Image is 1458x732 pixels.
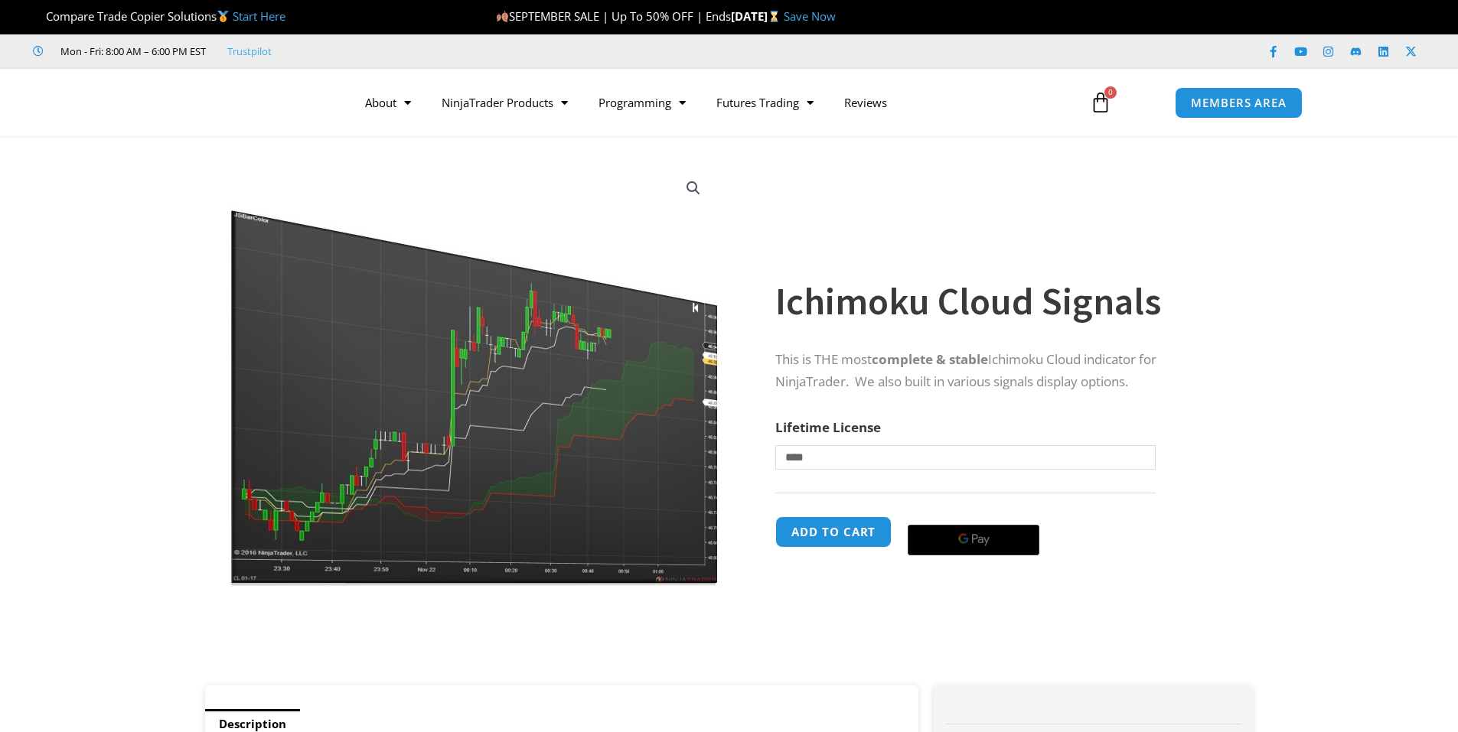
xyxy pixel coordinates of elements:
img: 🍂 [497,11,508,22]
a: Trustpilot [227,42,272,60]
img: LogoAI | Affordable Indicators – NinjaTrader [155,75,320,130]
a: About [350,85,426,120]
a: Futures Trading [701,85,829,120]
span: 0 [1104,86,1117,99]
h1: Ichimoku Cloud Signals [775,275,1222,328]
span: MEMBERS AREA [1191,97,1287,109]
strong: [DATE] [731,8,784,24]
nav: Menu [350,85,1072,120]
a: MEMBERS AREA [1175,87,1303,119]
img: 🏆 [34,11,45,22]
strong: complete & stable [872,350,988,368]
a: Programming [583,85,701,120]
a: NinjaTrader Products [426,85,583,120]
button: Buy with GPay [908,525,1039,555]
a: Reviews [829,85,902,120]
span: SEPTEMBER SALE | Up To 50% OFF | Ends [496,8,731,24]
label: Lifetime License [775,418,881,436]
iframe: Secure payment input frame [905,514,1042,516]
button: Add to cart [775,516,892,548]
a: Save Now [784,8,836,24]
span: Mon - Fri: 8:00 AM – 6:00 PM EST [57,42,206,60]
a: 0 [1067,80,1134,125]
img: Ichimuku [227,163,719,586]
img: 🥇 [217,11,229,22]
a: View full-screen image gallery [680,174,707,202]
img: ⌛ [768,11,780,22]
a: Start Here [233,8,285,24]
span: Compare Trade Copier Solutions [33,8,285,24]
p: This is THE most Ichimoku Cloud indicator for NinjaTrader. We also built in various signals displ... [775,349,1222,393]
